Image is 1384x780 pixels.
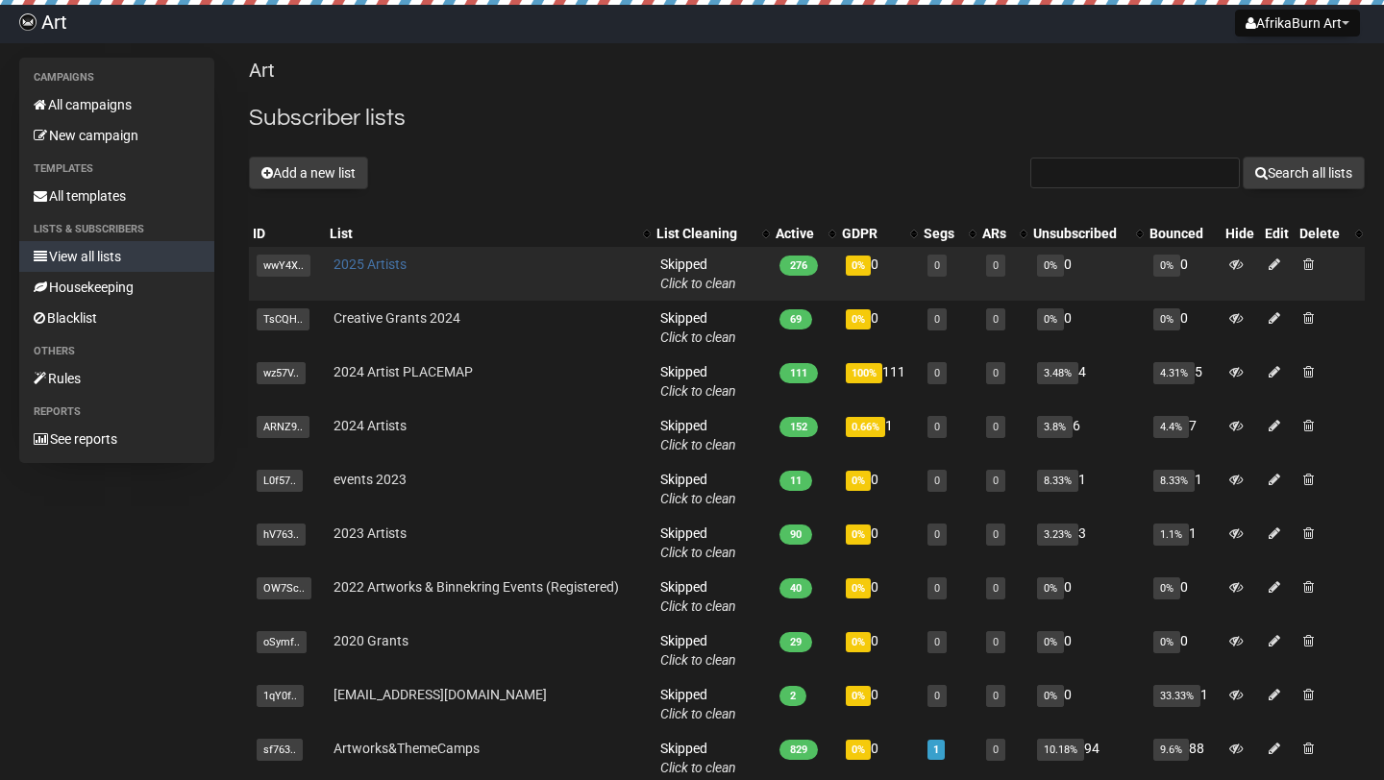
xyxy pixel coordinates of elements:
a: Artworks&ThemeCamps [334,741,480,756]
li: Lists & subscribers [19,218,214,241]
td: 0 [1029,623,1146,677]
span: 10.18% [1037,739,1084,761]
button: Search all lists [1243,157,1365,189]
span: Skipped [660,633,736,668]
span: L0f57.. [257,470,303,492]
div: ARs [982,224,1010,243]
a: 0 [993,743,999,756]
a: 1 [933,743,939,756]
a: 0 [993,582,999,595]
a: [EMAIL_ADDRESS][DOMAIN_NAME] [334,687,547,702]
span: 0% [1037,577,1064,599]
td: 0 [838,570,920,623]
span: 0% [846,309,871,329]
span: 1qY0f.. [257,685,304,707]
span: 152 [779,417,818,437]
a: All templates [19,181,214,211]
a: 0 [993,421,999,433]
li: Others [19,340,214,363]
span: 0% [1153,255,1180,277]
a: 0 [993,313,999,326]
a: 0 [934,421,940,433]
span: hV763.. [257,524,306,546]
td: 0 [1146,301,1222,354]
th: Active: No sort applied, activate to apply an ascending sort [772,220,839,247]
td: 5 [1146,354,1222,408]
span: 3.8% [1037,416,1073,438]
a: 0 [934,636,940,648]
li: Templates [19,158,214,181]
h2: Subscriber lists [249,101,1365,135]
th: Segs: No sort applied, activate to apply an ascending sort [920,220,978,247]
td: 0 [838,462,920,516]
span: 4.31% [1153,362,1195,384]
div: List [330,224,633,243]
span: 8.33% [1153,470,1195,492]
span: 0% [846,471,871,491]
span: 0.66% [846,417,885,437]
a: events 2023 [334,472,407,487]
a: 0 [993,690,999,702]
a: 0 [993,475,999,487]
td: 0 [838,301,920,354]
a: 2025 Artists [334,256,407,272]
a: Click to clean [660,329,736,345]
a: 0 [993,259,999,272]
a: Click to clean [660,706,736,721]
a: 0 [934,259,940,272]
th: Delete: No sort applied, activate to apply an ascending sort [1296,220,1365,247]
span: 9.6% [1153,739,1189,761]
span: 69 [779,309,812,329]
span: TsCQH.. [257,308,309,330]
span: oSymf.. [257,631,307,653]
span: Skipped [660,687,736,721]
a: 2023 Artists [334,525,407,541]
td: 1 [838,408,920,462]
td: 0 [838,677,920,731]
td: 0 [1029,301,1146,354]
td: 4 [1029,354,1146,408]
span: 829 [779,740,818,760]
span: 4.4% [1153,416,1189,438]
li: Reports [19,401,214,424]
a: 2020 Grants [334,633,408,648]
img: 8470b9ceedeafa633caf8ef5a69d81e5 [19,13,37,31]
span: 2 [779,686,806,706]
span: 8.33% [1037,470,1078,492]
span: Skipped [660,741,736,775]
a: All campaigns [19,89,214,120]
td: 0 [838,247,920,301]
span: 0% [1153,577,1180,599]
a: 0 [934,582,940,595]
a: 0 [993,367,999,379]
span: 29 [779,632,812,652]
th: ID: No sort applied, sorting is disabled [249,220,325,247]
span: 1.1% [1153,524,1189,546]
td: 0 [1029,570,1146,623]
span: 276 [779,256,818,276]
span: 40 [779,578,812,598]
td: 1 [1146,462,1222,516]
a: Click to clean [660,276,736,291]
a: 0 [934,313,940,326]
div: Unsubscribed [1033,224,1126,243]
span: 0% [846,686,871,706]
div: List Cleaning [656,224,753,243]
a: View all lists [19,241,214,272]
td: 1 [1029,462,1146,516]
button: AfrikaBurn Art [1235,10,1360,37]
a: Click to clean [660,491,736,506]
td: 1 [1146,516,1222,570]
div: Segs [924,224,959,243]
td: 1 [1146,677,1222,731]
a: 0 [993,636,999,648]
span: 11 [779,471,812,491]
a: Housekeeping [19,272,214,303]
a: Blacklist [19,303,214,333]
a: 0 [993,528,999,541]
span: Skipped [660,310,736,345]
span: Skipped [660,525,736,560]
th: List: No sort applied, activate to apply an ascending sort [326,220,653,247]
span: wz57V.. [257,362,306,384]
span: sf763.. [257,739,303,761]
